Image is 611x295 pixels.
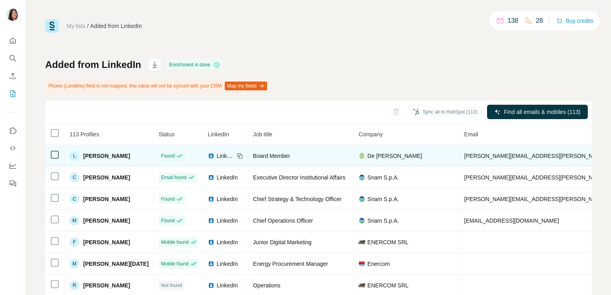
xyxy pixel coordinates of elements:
[70,173,79,182] div: C
[83,238,130,246] span: [PERSON_NAME]
[161,174,186,181] span: Email found
[208,196,214,202] img: LinkedIn logo
[253,174,345,181] span: Executive Director Institutional Affairs
[367,173,399,181] span: Snam S.p.A.
[407,106,483,118] button: Sync all to HubSpot (113)
[504,108,580,116] span: Find all emails & mobiles (113)
[45,58,141,71] h1: Added from LinkedIn
[70,216,79,225] div: M
[367,260,390,268] span: Enercom
[6,176,19,191] button: Feedback
[208,174,214,181] img: LinkedIn logo
[208,217,214,224] img: LinkedIn logo
[67,23,86,29] a: My lists
[253,217,313,224] span: Chief Operations Officer
[359,153,365,159] img: company-logo
[217,281,238,289] span: LinkedIn
[70,131,99,138] span: 113 Profiles
[6,141,19,155] button: Use Surfe API
[45,79,269,93] div: Phone (Landline) field is not mapped, this value will not be synced with your CRM
[217,152,234,160] span: LinkedIn
[6,69,19,83] button: Enrich CSV
[83,152,130,160] span: [PERSON_NAME]
[217,195,238,203] span: LinkedIn
[253,131,272,138] span: Job title
[253,239,311,245] span: Junior Digital Marketing
[70,194,79,204] div: C
[45,19,59,33] img: Surfe Logo
[217,238,238,246] span: LinkedIn
[6,124,19,138] button: Use Surfe on LinkedIn
[161,282,182,289] span: Not found
[161,152,175,159] span: Found
[464,131,478,138] span: Email
[253,261,328,267] span: Energy Procurement Manager
[70,151,79,161] div: L
[464,217,559,224] span: [EMAIL_ADDRESS][DOMAIN_NAME]
[83,173,130,181] span: [PERSON_NAME]
[83,195,130,203] span: [PERSON_NAME]
[507,16,518,26] p: 138
[208,282,214,289] img: LinkedIn logo
[87,22,89,30] li: /
[359,240,365,244] img: company-logo
[161,195,175,203] span: Found
[167,60,222,70] div: Enrichment is done
[83,281,130,289] span: [PERSON_NAME]
[83,260,149,268] span: [PERSON_NAME][DATE]
[161,217,175,224] span: Found
[6,86,19,101] button: My lists
[217,217,238,225] span: LinkedIn
[159,131,175,138] span: Status
[367,217,399,225] span: Snam S.p.A.
[208,239,214,245] img: LinkedIn logo
[70,281,79,290] div: R
[253,153,290,159] span: Board Member
[359,261,365,267] img: company-logo
[90,22,142,30] div: Added from LinkedIn
[208,131,229,138] span: LinkedIn
[367,281,409,289] span: ENERCOM SRL
[208,153,214,159] img: LinkedIn logo
[6,159,19,173] button: Dashboard
[161,260,189,267] span: Mobile found
[70,259,79,269] div: M
[217,260,238,268] span: LinkedIn
[208,261,214,267] img: LinkedIn logo
[359,196,365,202] img: company-logo
[6,51,19,66] button: Search
[367,195,399,203] span: Snam S.p.A.
[556,15,593,26] button: Buy credits
[359,217,365,224] img: company-logo
[161,239,189,246] span: Mobile found
[253,196,341,202] span: Chief Strategy & Technology Officer
[225,82,267,90] button: Map my fields
[6,34,19,48] button: Quick start
[487,105,588,119] button: Find all emails & mobiles (113)
[536,16,543,26] p: 28
[83,217,130,225] span: [PERSON_NAME]
[359,174,365,181] img: company-logo
[70,237,79,247] div: F
[359,283,365,287] img: company-logo
[253,282,280,289] span: Operations
[367,152,422,160] span: De [PERSON_NAME]
[6,8,19,21] img: Avatar
[367,238,409,246] span: ENERCOM SRL
[359,131,383,138] span: Company
[217,173,238,181] span: LinkedIn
